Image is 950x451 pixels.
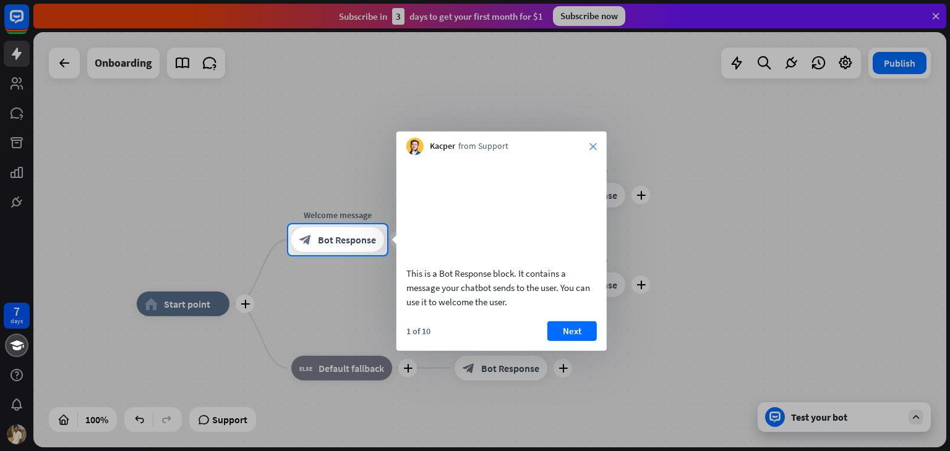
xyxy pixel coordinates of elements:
div: 1 of 10 [406,325,430,336]
span: from Support [458,140,508,153]
button: Next [547,321,597,340]
span: Bot Response [318,234,376,246]
div: This is a Bot Response block. It contains a message your chatbot sends to the user. You can use i... [406,266,597,308]
i: close [589,143,597,150]
span: Kacper [430,140,455,153]
i: block_bot_response [299,234,312,246]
